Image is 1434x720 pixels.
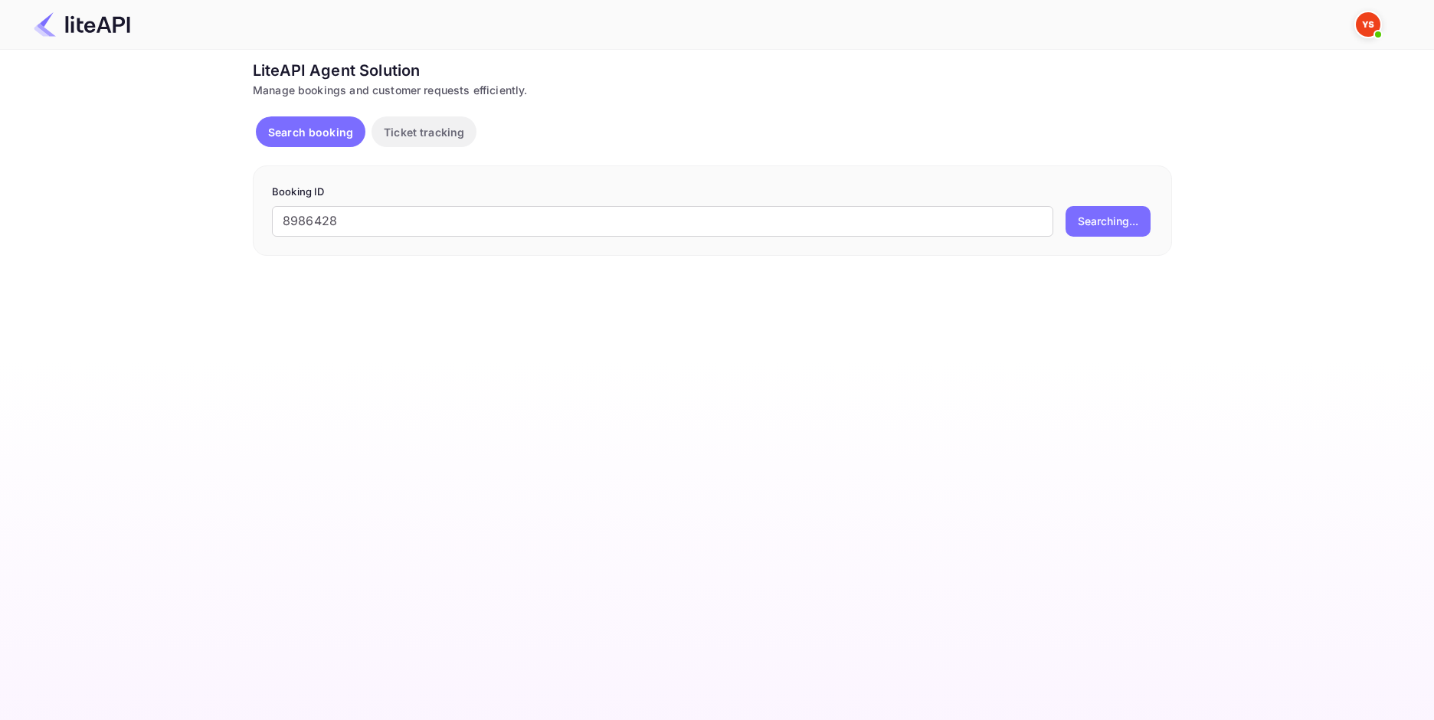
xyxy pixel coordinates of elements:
input: Enter Booking ID (e.g., 63782194) [272,206,1053,237]
p: Search booking [268,124,353,140]
p: Booking ID [272,185,1153,200]
img: Yandex Support [1356,12,1380,37]
div: Manage bookings and customer requests efficiently. [253,82,1172,98]
button: Searching... [1066,206,1151,237]
p: Ticket tracking [384,124,464,140]
img: LiteAPI Logo [34,12,130,37]
div: LiteAPI Agent Solution [253,59,1172,82]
